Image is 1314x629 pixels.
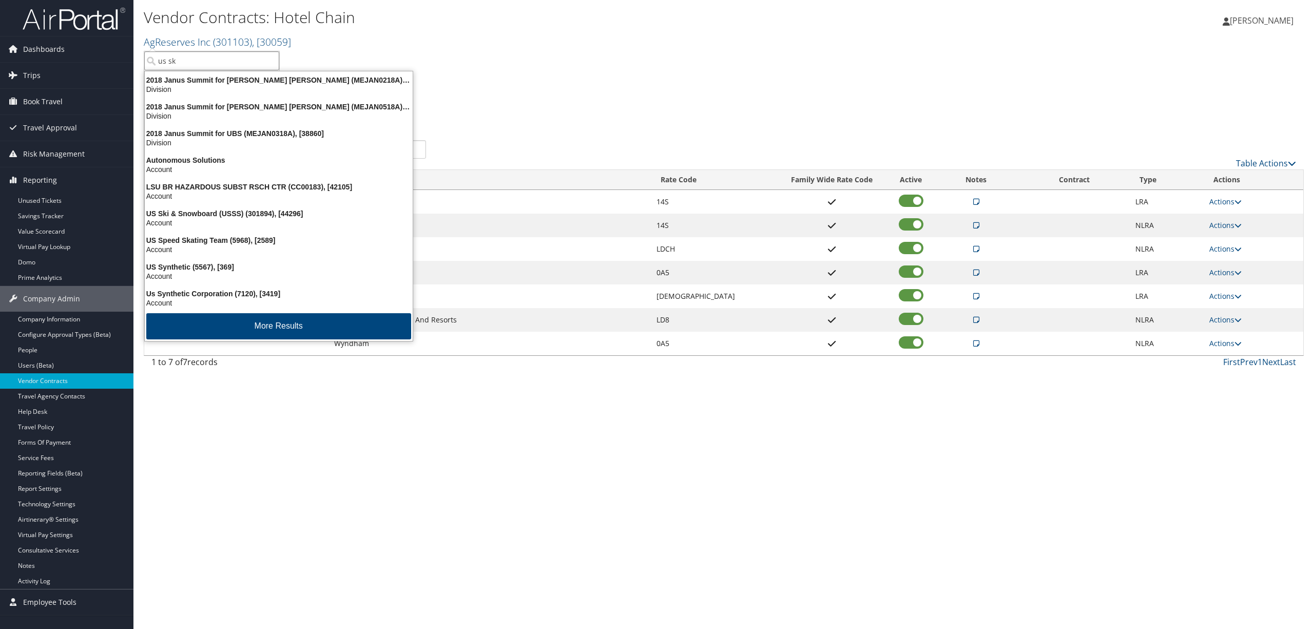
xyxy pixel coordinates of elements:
[1230,15,1293,26] span: [PERSON_NAME]
[1223,356,1240,368] a: First
[23,167,57,193] span: Reporting
[651,170,776,190] th: Rate Code: activate to sort column ascending
[23,589,76,615] span: Employee Tools
[23,286,80,312] span: Company Admin
[1130,237,1204,261] td: NLRA
[139,129,419,138] div: 2018 Janus Summit for UBS (MEJAN0318A), [38860]
[139,262,419,272] div: US Synthetic (5567), [369]
[1130,284,1204,308] td: LRA
[1280,356,1296,368] a: Last
[1130,308,1204,332] td: NLRA
[139,245,419,254] div: Account
[651,214,776,237] td: 14S
[329,214,652,237] td: Choice Hotels
[139,111,419,121] div: Division
[139,236,419,245] div: US Speed Skating Team (5968), [2589]
[973,222,979,229] i: Rates tested in TP+ Aug 2025; Contract with Choice Hotels is Evergreen - Rates not available at a...
[1223,5,1304,36] a: [PERSON_NAME]
[1209,244,1242,254] a: Actions
[139,272,419,281] div: Account
[973,340,979,347] i: Rates tested in TP+ Aug 2025;
[252,35,291,49] span: , [ 30059 ]
[651,332,776,355] td: 0A5
[144,7,917,28] h1: Vendor Contracts: Hotel Chain
[23,141,85,167] span: Risk Management
[329,284,652,308] td: Marriott
[888,170,934,190] th: Active: activate to sort column ascending
[973,316,979,323] i: Rates tested in TP+ Aug 2025; Jenalee Crawford Key Account Manager, Mobile: 208-972-6328 | jenale...
[139,182,419,192] div: LSU BR HAZARDOUS SUBST RSCH CTR (CC00183), [42105]
[1130,190,1204,214] td: LRA
[1130,261,1204,284] td: LRA
[139,165,419,174] div: Account
[139,85,419,94] div: Division
[973,293,979,300] i: Rates tested in TP+ Aug 2025; Main RAC to use. 10% off BAR per James McMaster *** Per OS-280366 b...
[139,138,419,147] div: Division
[213,35,252,49] span: ( 301103 )
[139,192,419,201] div: Account
[651,190,776,214] td: 14S
[139,209,419,218] div: US Ski & Snowboard (USSS) (301894), [44296]
[651,237,776,261] td: LDCH
[183,356,187,368] span: 7
[329,308,652,332] td: Intercontinental Hotels And Resorts
[934,170,1018,190] th: Notes: activate to sort column ascending
[973,245,979,253] i: Rates tested in TP+ Aug 2025; New rate code. Hyatt Leverage program for small to mid-size busines...
[1209,197,1242,206] a: Actions
[23,36,65,62] span: Dashboards
[146,313,411,339] button: More Results
[139,298,419,308] div: Account
[144,35,291,49] a: AgReserves Inc
[1130,170,1204,190] th: Type: activate to sort column ascending
[144,112,1304,140] div: There are contracts.
[1209,291,1242,301] a: Actions
[1236,158,1296,169] a: Table Actions
[651,308,776,332] td: LD8
[1262,356,1280,368] a: Next
[23,7,125,31] img: airportal-logo.png
[151,356,426,373] div: 1 to 7 of records
[651,284,776,308] td: [DEMOGRAPHIC_DATA]
[329,237,652,261] td: Hyatt
[973,269,979,276] i: Rates tested in TP+ Aug 2025;
[651,261,776,284] td: 0A5
[1130,332,1204,355] td: NLRA
[329,170,652,190] th: Hotel Name: activate to sort column ascending
[139,289,419,298] div: Us Synthetic Corporation (7120), [3419]
[329,190,652,214] td: Best Western
[139,75,419,85] div: 2018 Janus Summit for [PERSON_NAME] [PERSON_NAME] (MEJAN0218A), [38859]
[139,218,419,227] div: Account
[329,261,652,284] td: La Quinta
[1019,170,1130,190] th: Contract: activate to sort column ascending
[1258,356,1262,368] a: 1
[23,63,41,88] span: Trips
[23,115,77,141] span: Travel Approval
[1209,315,1242,325] a: Actions
[329,332,652,355] td: Wyndham
[23,89,63,115] span: Book Travel
[973,198,979,205] i: Rates tested in TP+ Aug 2025;
[144,51,279,70] input: Search Accounts
[1209,220,1242,230] a: Actions
[1209,338,1242,348] a: Actions
[1209,268,1242,277] a: Actions
[1240,356,1258,368] a: Prev
[776,170,888,190] th: Family Wide Rate Code: activate to sort column ascending
[139,156,419,165] div: Autonomous Solutions
[139,102,419,111] div: 2018 Janus Summit for [PERSON_NAME] [PERSON_NAME] (MEJAN0518A), [38858]
[1204,170,1303,190] th: Actions
[1130,214,1204,237] td: NLRA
